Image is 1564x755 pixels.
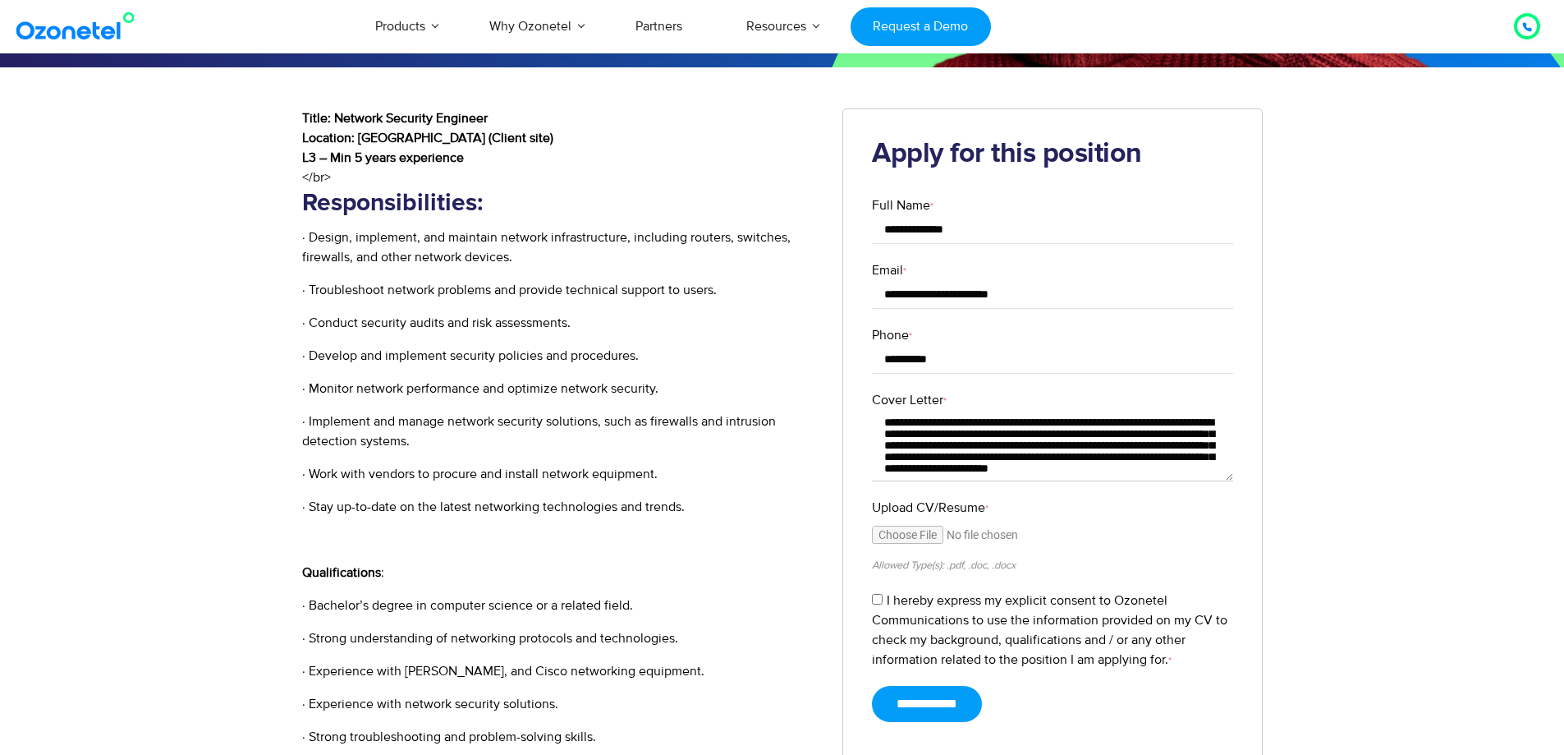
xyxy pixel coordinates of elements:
[302,168,819,187] div: </br>
[872,559,1016,572] small: Allowed Type(s): .pdf, .doc, .docx
[872,325,1233,345] label: Phone
[302,464,819,484] p: · Work with vendors to procure and install network equipment.
[872,196,1233,215] label: Full Name
[872,390,1233,410] label: Cover Letter
[302,280,819,300] p: · Troubleshoot network problems and provide technical support to users.
[302,497,819,517] p: · Stay up-to-date on the latest networking technologies and trends.
[302,379,819,398] p: · Monitor network performance and optimize network security.
[302,661,819,681] p: · Experience with [PERSON_NAME], and Cisco networking equipment.
[302,228,819,267] p: · Design, implement, and maintain network infrastructure, including routers, switches, firewalls,...
[302,130,553,146] b: Location: [GEOGRAPHIC_DATA] (Client site)
[302,150,464,166] b: L3 – Min 5 years experience
[302,346,819,366] p: · Develop and implement security policies and procedures.
[872,260,1233,280] label: Email
[302,412,819,451] p: · Implement and manage network security solutions, such as firewalls and intrusion detection syst...
[302,313,819,333] p: · Conduct security audits and risk assessments.
[302,694,819,714] p: · Experience with network security solutions.
[302,596,819,615] p: · Bachelor’s degree in computer science or a related field.
[872,498,1233,518] label: Upload CV/Resume
[851,7,991,46] a: Request a Demo
[872,592,1227,668] label: I hereby express my explicit consent to Ozonetel Communications to use the information provided o...
[302,191,483,215] b: Responsibilities:
[302,563,819,582] p: :
[302,110,488,127] b: Title: Network Security Engineer
[302,564,381,581] b: Qualifications
[302,727,819,747] p: · Strong troubleshooting and problem-solving skills.
[302,628,819,648] p: · Strong understanding of networking protocols and technologies.
[872,138,1233,171] h2: Apply for this position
